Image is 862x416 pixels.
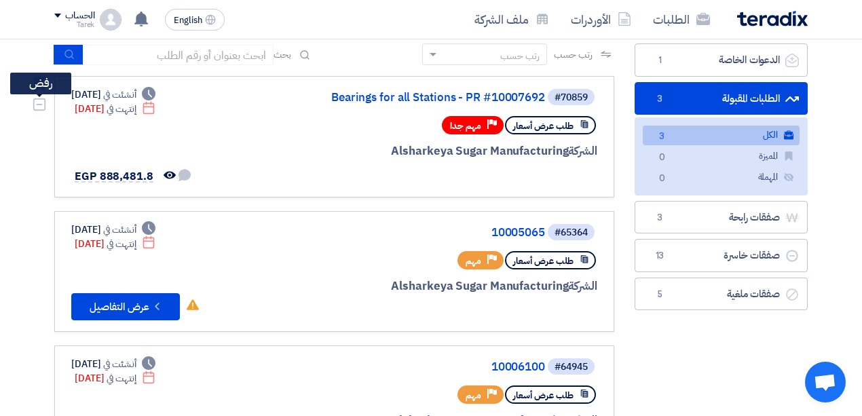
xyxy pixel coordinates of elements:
div: [DATE] [75,237,155,251]
span: رفض [29,75,53,92]
span: مهم [466,389,481,402]
div: [DATE] [75,102,155,116]
span: 3 [652,211,668,225]
span: 0 [654,151,670,165]
a: المهملة [643,168,800,187]
a: Bearings for all Stations - PR #10007692 [274,92,545,104]
div: #70859 [555,93,588,102]
a: الأوردرات [560,3,642,35]
a: صفقات ملغية5 [635,278,808,311]
div: Tarek [54,21,94,29]
a: المميزة [643,147,800,166]
span: English [174,16,202,25]
span: طلب عرض أسعار [513,389,574,402]
span: 0 [654,172,670,186]
a: 10005065 [274,227,545,239]
button: عرض التفاصيل [71,293,180,320]
span: مهم جدا [450,119,481,132]
a: ملف الشركة [464,3,560,35]
div: Alsharkeya Sugar Manufacturing [271,278,597,295]
span: أنشئت في [103,357,136,371]
span: 3 [654,130,670,144]
span: 13 [652,249,668,263]
div: رتب حسب [500,49,540,63]
a: الدعوات الخاصة1 [635,43,808,77]
span: طلب عرض أسعار [513,254,574,267]
span: الشركة [568,278,597,295]
button: English [165,9,225,31]
div: Alsharkeya Sugar Manufacturing [271,143,597,160]
span: رتب حسب [554,48,593,62]
a: الكل [643,126,800,145]
img: Teradix logo [737,11,808,26]
div: [DATE] [75,371,155,385]
span: طلب عرض أسعار [513,119,574,132]
a: صفقات رابحة3 [635,201,808,234]
div: [DATE] [71,88,155,102]
a: Open chat [805,362,846,402]
span: 5 [652,288,668,301]
div: الحساب [65,10,94,22]
div: [DATE] [71,223,155,237]
span: 1 [652,54,668,67]
a: الطلبات [642,3,721,35]
span: الشركة [568,143,597,159]
span: مهم [466,254,481,267]
span: بحث [274,48,291,62]
img: profile_test.png [100,9,121,31]
span: إنتهت في [107,371,136,385]
input: ابحث بعنوان أو رقم الطلب [83,45,274,65]
div: #65364 [555,228,588,238]
span: أنشئت في [103,223,136,237]
div: #64945 [555,362,588,372]
a: 10006100 [274,361,545,373]
span: 3 [652,92,668,106]
a: صفقات خاسرة13 [635,239,808,272]
a: الطلبات المقبولة3 [635,82,808,115]
span: أنشئت في [103,88,136,102]
span: EGP 888,481.8 [75,168,153,185]
div: [DATE] [71,357,155,371]
span: إنتهت في [107,237,136,251]
span: إنتهت في [107,102,136,116]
